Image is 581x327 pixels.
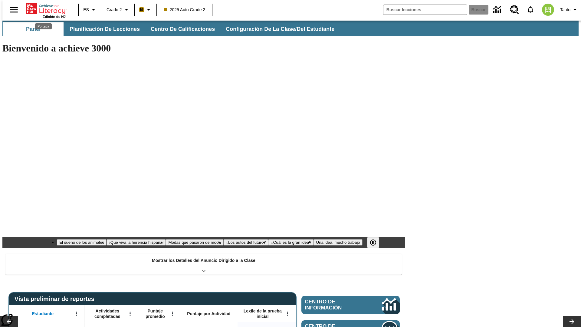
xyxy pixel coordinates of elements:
[57,239,107,246] button: Diapositiva 1 El sueño de los animales
[542,4,554,16] img: avatar image
[2,22,340,36] div: Subbarra de navegación
[32,311,54,316] span: Estudiante
[166,239,223,246] button: Diapositiva 3 Modas que pasaron de moda
[383,5,467,15] input: Buscar campo
[35,23,52,29] div: Portada
[5,1,23,19] button: Abrir el menú lateral
[107,239,166,246] button: Diapositiva 2 ¡Que viva la herencia hispana!
[490,2,506,18] a: Centro de información
[305,299,362,311] span: Centro de información
[107,7,122,13] span: Grado 2
[152,257,255,264] p: Mostrar los Detalles del Anuncio Dirigido a la Clase
[104,4,133,15] button: Grado: Grado 2, Elige un grado
[146,22,220,36] button: Centro de calificaciones
[301,296,400,314] a: Centro de información
[43,15,66,18] span: Edición de NJ
[538,2,558,18] button: Escoja un nuevo avatar
[506,2,523,18] a: Centro de recursos, Se abrirá en una pestaña nueva.
[26,3,66,15] a: Portada
[563,316,581,327] button: Carrusel de lecciones, seguir
[164,7,205,13] span: 2025 Auto Grade 2
[283,309,292,318] button: Abrir menú
[15,296,97,302] span: Vista preliminar de reportes
[268,239,313,246] button: Diapositiva 5 ¿Cuál es la gran idea?
[5,254,402,275] div: Mostrar los Detalles del Anuncio Dirigido a la Clase
[187,311,230,316] span: Puntaje por Actividad
[168,309,177,318] button: Abrir menú
[87,308,127,319] span: Actividades completadas
[140,6,143,13] span: B
[2,43,405,54] h1: Bienvenido a achieve 3000
[126,309,135,318] button: Abrir menú
[367,237,385,248] div: Pausar
[367,237,379,248] button: Pausar
[3,22,64,36] button: Panel
[314,239,363,246] button: Diapositiva 6 Una idea, mucho trabajo
[83,7,89,13] span: ES
[26,2,66,18] div: Portada
[241,308,285,319] span: Lexile de la prueba inicial
[2,21,579,36] div: Subbarra de navegación
[80,4,100,15] button: Lenguaje: ES, Selecciona un idioma
[72,309,81,318] button: Abrir menú
[223,239,268,246] button: Diapositiva 4 ¿Los autos del futuro?
[221,22,339,36] button: Configuración de la clase/del estudiante
[141,308,170,319] span: Puntaje promedio
[558,4,581,15] button: Perfil/Configuración
[523,2,538,18] a: Notificaciones
[65,22,145,36] button: Planificación de lecciones
[137,4,155,15] button: Boost El color de la clase es anaranjado claro. Cambiar el color de la clase.
[560,7,570,13] span: Tauto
